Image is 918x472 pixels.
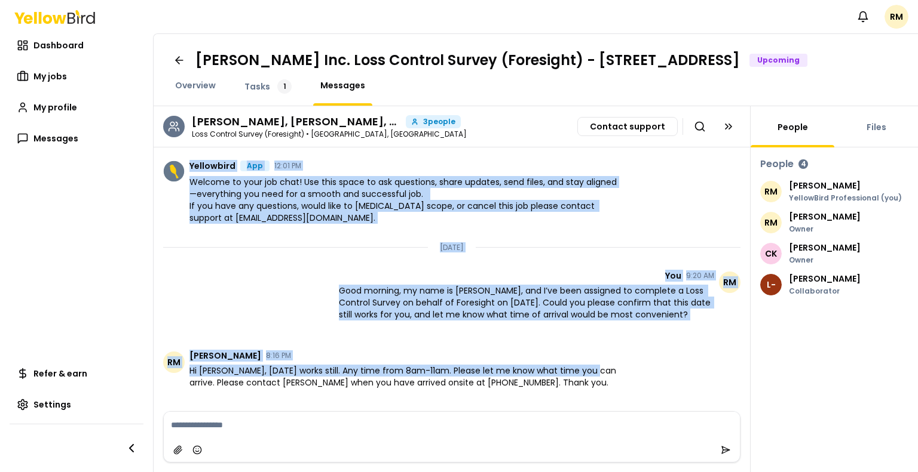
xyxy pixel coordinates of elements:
span: RM [760,212,782,233]
span: Tasks [244,81,270,92]
a: Overview [168,79,223,91]
time: 9:20 AM [686,272,714,279]
div: Upcoming [749,54,807,67]
p: Owner [789,257,861,264]
p: [PERSON_NAME] [789,181,902,190]
a: My jobs [10,64,143,88]
span: Good morning, my name is [PERSON_NAME], and I’ve been assigned to complete a Loss Control Survey ... [339,285,714,320]
span: You [665,272,681,280]
div: Chat messages [154,147,750,411]
div: App [240,161,270,171]
h3: People [760,157,794,171]
p: [PERSON_NAME] [789,212,861,221]
p: [DATE] [440,243,464,252]
span: RM [719,272,740,293]
span: Yellowbird [189,162,235,170]
span: My jobs [33,70,67,82]
h3: Ricardo Macias, Cody Kelly, Luis Gordon -Fiano [192,116,401,127]
a: People [770,121,815,133]
a: Tasks1 [237,79,299,94]
a: Messages [10,127,143,150]
p: Loss Control Survey (Foresight) • [GEOGRAPHIC_DATA], [GEOGRAPHIC_DATA] [192,131,467,138]
p: YellowBird Professional (you) [789,195,902,202]
span: [PERSON_NAME] [189,351,261,360]
div: 1 [277,79,292,94]
span: RM [885,5,908,29]
a: Messages [313,79,372,91]
button: Contact support [577,117,678,136]
div: 4 [798,159,808,169]
span: Overview [175,79,216,91]
span: Messages [320,79,365,91]
a: Files [859,121,893,133]
p: Owner [789,226,861,233]
span: Hi [PERSON_NAME], [DATE] works still. Any time from 8am-11am. Please let me know what time you ca... [189,365,623,388]
span: Welcome to your job chat! Use this space to ask questions, share updates, send files, and stay al... [189,176,623,224]
span: Messages [33,132,78,144]
span: 3 people [423,118,455,125]
span: RM [163,351,185,373]
span: Dashboard [33,39,84,51]
a: Settings [10,393,143,417]
a: Dashboard [10,33,143,57]
p: [PERSON_NAME] [789,243,861,252]
span: Settings [33,399,71,411]
a: Refer & earn [10,362,143,385]
p: [PERSON_NAME] [789,274,861,283]
time: 12:01 PM [274,162,301,169]
span: CK [760,243,782,264]
a: My profile [10,95,143,119]
span: My profile [33,101,77,113]
p: Collaborator [789,288,861,295]
span: Refer & earn [33,368,87,380]
span: L- [760,274,782,295]
h1: [PERSON_NAME] Inc. Loss Control Survey (Foresight) - [STREET_ADDRESS] [195,51,740,70]
time: 8:16 PM [266,352,291,359]
span: RM [760,181,782,202]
